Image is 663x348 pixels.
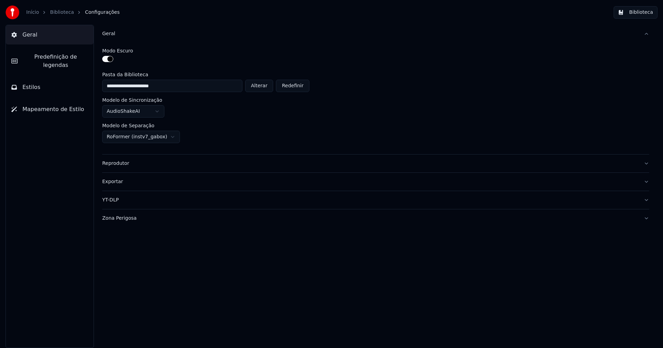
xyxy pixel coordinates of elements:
[102,155,649,172] button: Reprodutor
[245,80,273,92] button: Alterar
[276,80,309,92] button: Redefinir
[102,25,649,43] button: Geral
[102,48,133,53] label: Modo Escuro
[102,178,638,185] div: Exportar
[22,83,40,91] span: Estilos
[6,25,94,44] button: Geral
[26,9,39,16] a: Início
[102,160,638,167] div: Reprodutor
[50,9,74,16] a: Biblioteca
[102,197,638,203] div: YT-DLP
[102,43,649,154] div: Geral
[102,215,638,222] div: Zona Perigosa
[23,53,88,69] span: Predefinição de legendas
[102,173,649,191] button: Exportar
[6,47,94,75] button: Predefinição de legendas
[102,123,154,128] label: Modelo de Separação
[102,98,162,102] label: Modelo de Sincronização
[26,9,119,16] nav: breadcrumb
[6,78,94,97] button: Estilos
[22,31,37,39] span: Geral
[6,6,19,19] img: youka
[102,191,649,209] button: YT-DLP
[102,30,638,37] div: Geral
[85,9,119,16] span: Configurações
[22,105,84,113] span: Mapeamento de Estilo
[102,72,309,77] label: Pasta da Biblioteca
[6,100,94,119] button: Mapeamento de Estilo
[102,209,649,227] button: Zona Perigosa
[614,6,657,19] button: Biblioteca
